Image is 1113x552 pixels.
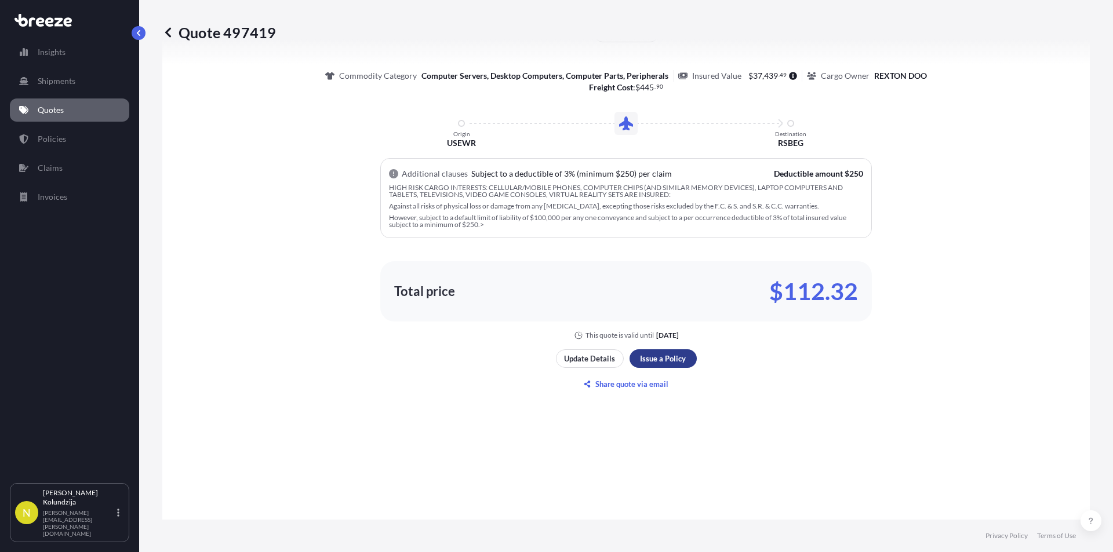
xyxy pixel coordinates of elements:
[10,185,129,209] a: Invoices
[421,70,668,82] p: Computer Servers, Desktop Computers, Computer Parts, Peripherals
[10,98,129,122] a: Quotes
[38,104,64,116] p: Quotes
[564,353,615,364] p: Update Details
[656,85,663,89] span: 90
[640,83,654,92] span: 445
[471,168,672,180] p: Subject to a deductible of 3% (minimum $250) per claim
[780,73,787,77] span: 49
[23,507,31,518] span: N
[556,375,697,393] button: Share quote via email
[654,85,656,89] span: .
[43,488,115,507] p: [PERSON_NAME] Kolundzija
[874,70,927,82] p: REXTON DOO
[764,72,778,80] span: 439
[762,72,764,80] span: ,
[1037,531,1076,540] a: Terms of Use
[753,72,762,80] span: 37
[38,162,63,174] p: Claims
[38,191,67,203] p: Invoices
[394,286,455,297] p: Total price
[748,72,753,80] span: $
[389,214,863,228] p: However, subject to a default limit of liability of $100,000 per any one conveyance and subject t...
[774,168,863,180] p: Deductible amount $250
[10,156,129,180] a: Claims
[769,282,858,301] p: $112.32
[556,349,624,368] button: Update Details
[38,46,66,58] p: Insights
[162,23,276,42] p: Quote 497419
[775,130,806,137] p: Destination
[779,73,780,77] span: .
[985,531,1028,540] a: Privacy Policy
[453,130,470,137] p: Origin
[640,353,686,364] p: Issue a Policy
[656,331,679,340] p: [DATE]
[339,70,417,82] p: Commodity Category
[821,70,870,82] p: Cargo Owner
[402,168,468,180] p: Additional clauses
[585,331,654,340] p: This quote is valid until
[38,133,66,145] p: Policies
[589,82,633,92] b: Freight Cost
[778,137,803,149] p: RSBEG
[389,184,863,198] p: HIGH RISK CARGO INTERESTS: CELLULAR/MOBILE PHONES, COMPUTER CHIPS (AND SIMILAR MEMORY DEVICES), L...
[38,75,75,87] p: Shipments
[10,127,129,151] a: Policies
[595,378,668,390] p: Share quote via email
[389,203,863,210] p: Against all risks of physical loss or damage from any [MEDICAL_DATA], excepting those risks exclu...
[630,349,697,368] button: Issue a Policy
[10,41,129,64] a: Insights
[635,83,640,92] span: $
[10,70,129,93] a: Shipments
[692,70,741,82] p: Insured Value
[589,82,663,93] p: :
[43,509,115,537] p: [PERSON_NAME][EMAIL_ADDRESS][PERSON_NAME][DOMAIN_NAME]
[447,137,476,149] p: USEWR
